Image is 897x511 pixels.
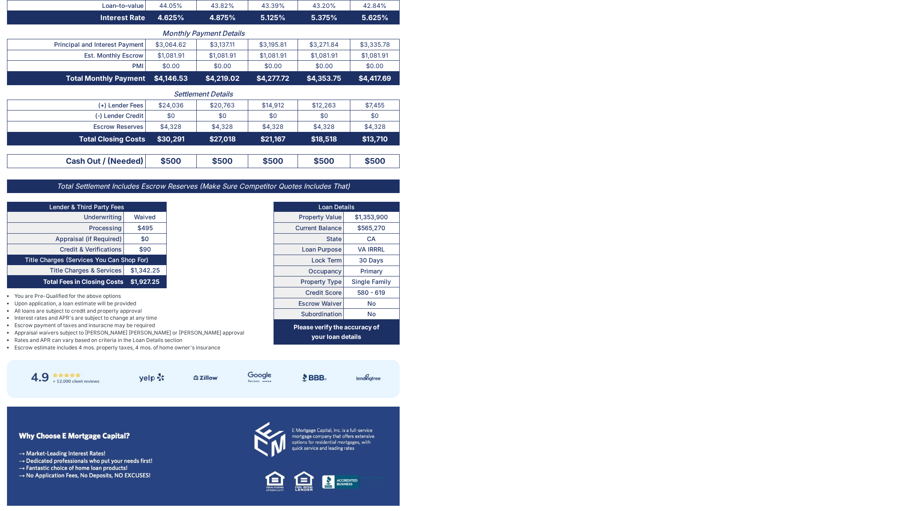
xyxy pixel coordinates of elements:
[343,276,399,287] td: Single Family
[343,233,399,244] td: CA
[205,74,240,83] span: $4,219.02
[212,123,233,130] span: $4,328
[14,314,157,322] span: Interest rates and APR's are subject to change at any time
[359,74,391,83] span: $4,417.69
[155,41,186,48] span: $3,064.62
[343,255,399,266] td: 30 Days
[320,112,328,119] span: $0
[14,307,142,315] span: All loans are subject to credit and property approval
[262,101,284,109] span: $14,912
[7,360,400,395] img: ratings.jpg
[157,13,184,22] span: 4.625%
[365,101,384,109] span: $7,455
[312,101,336,109] span: $12,263
[343,266,399,276] td: Primary
[365,156,385,166] span: $500
[158,101,184,109] span: $24,036
[14,300,136,307] span: Upon application, a loan estimate will be provided
[307,74,341,83] span: $4,353.75
[362,13,388,22] span: 5.625%
[14,344,220,352] span: Escrow estimate includes 4 mos. property taxes, 4 mos. of home owner's insurance
[7,222,124,233] th: Processing
[314,156,334,166] span: $500
[141,235,149,242] span: $0
[7,255,167,265] th: Title Charges (Services You Can Shop For)
[137,224,153,231] span: $495
[274,212,343,223] th: Property Value
[210,101,235,109] span: $20,763
[274,276,343,287] th: Property Type
[7,233,124,244] th: Appraisal (if Required)
[343,244,399,255] td: VA IRRRL
[7,276,124,288] th: Total Fees in Closing Costs
[167,112,175,119] span: $0
[261,2,285,9] span: 43.39%
[259,41,287,48] span: $3,195.81
[309,41,339,48] span: $3,271.84
[7,244,124,255] th: Credit & Verifications
[312,2,336,9] span: 43.20%
[311,52,338,59] span: $1,081.91
[361,52,388,59] span: $1,081.91
[123,212,166,223] td: Waived
[160,123,181,130] span: $4,328
[260,135,285,143] span: $21,167
[362,135,388,143] span: $13,710
[154,74,188,83] span: $4,146.53
[264,62,282,69] span: $0.00
[260,13,285,22] span: 5.125%
[139,245,151,253] span: $90
[274,298,343,309] th: Escrow Waiver
[130,278,160,285] span: $1,927.25
[311,13,337,22] span: 5.375%
[355,213,388,221] span: $1,353,900
[7,39,146,50] th: Principal and Interest Payment
[274,222,343,233] th: Current Balance
[274,255,343,266] th: Lock Term
[315,62,333,69] span: $0.00
[14,337,182,344] span: Rates and APR can vary based on criteria in the Loan Details section
[214,62,231,69] span: $0.00
[14,322,155,329] span: Escrow payment of taxes and insuracne may be required
[274,202,399,212] th: Loan Details
[7,85,400,100] th: Settlement Details
[219,112,226,119] span: $0
[7,132,146,145] th: Total Closing Costs
[343,298,399,309] td: No
[311,135,337,143] span: $18,518
[7,61,146,72] th: PMI
[162,62,180,69] span: $0.00
[7,11,146,24] th: Interest Rate
[210,41,235,48] span: $3,137.11
[263,156,283,166] span: $500
[14,293,121,300] span: You are Pre-Qualified for the above options
[364,123,386,130] span: $4,328
[161,156,181,166] span: $500
[157,52,185,59] span: $1,081.91
[157,135,185,143] span: $30,291
[209,52,236,59] span: $1,081.91
[209,13,236,22] span: 4.875%
[343,287,399,298] td: 580 - 619
[7,212,124,223] th: Underwriting
[209,135,236,143] span: $27,018
[257,74,289,83] span: $4,277.72
[130,266,160,274] span: $1,342.25
[357,224,385,231] span: $565,270
[211,2,234,9] span: 43.82%
[313,123,335,130] span: $4,328
[274,309,343,320] th: Subordination
[212,156,233,166] span: $500
[274,266,343,276] th: Occupancy
[274,244,343,255] th: Loan Purpose
[7,202,167,212] th: Lender & Third Party Fees
[7,110,146,121] th: (-) Lender Credit
[7,180,400,193] p: Total Settlement Includes Escrow Reserves (Make Sure Competitor Quotes Includes That)
[360,41,390,48] span: $3,335.78
[159,2,182,9] span: 44.05%
[7,265,124,276] th: Title Charges & Services
[260,52,287,59] span: $1,081.91
[363,2,387,9] span: 42.84%
[274,320,399,344] th: Please verify the accuracy of your loan details
[343,309,399,320] td: No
